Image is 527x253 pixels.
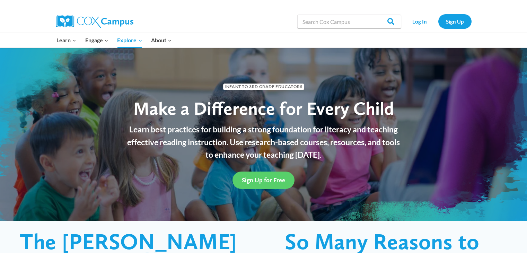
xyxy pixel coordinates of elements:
a: Log In [405,14,435,28]
span: Engage [85,36,108,45]
span: Learn [56,36,76,45]
input: Search Cox Campus [297,15,401,28]
span: Make a Difference for Every Child [133,97,394,119]
nav: Secondary Navigation [405,14,472,28]
a: Sign Up for Free [232,172,295,189]
nav: Primary Navigation [52,33,176,47]
span: Sign Up for Free [242,176,285,184]
img: Cox Campus [56,15,133,28]
span: Explore [117,36,142,45]
span: Infant to 3rd Grade Educators [223,84,304,90]
span: About [151,36,172,45]
p: Learn best practices for building a strong foundation for literacy and teaching effective reading... [123,123,404,161]
a: Sign Up [438,14,472,28]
